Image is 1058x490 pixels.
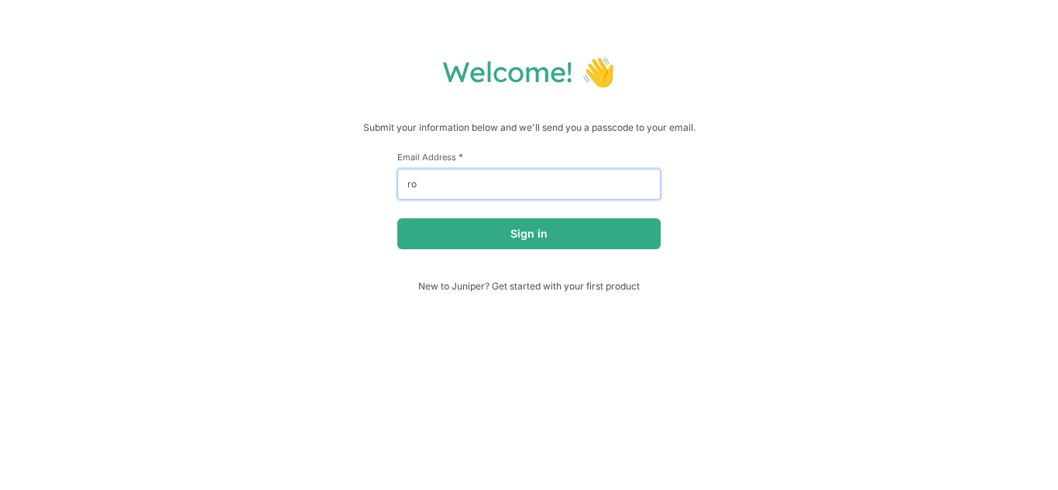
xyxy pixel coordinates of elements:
[397,280,661,292] span: New to Juniper? Get started with your first product
[397,151,661,163] label: Email Address
[397,218,661,249] button: Sign in
[15,54,1043,89] h1: Welcome! 👋
[397,169,661,200] input: email@example.com
[15,120,1043,135] p: Submit your information below and we'll send you a passcode to your email.
[459,151,463,163] span: This field is required.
